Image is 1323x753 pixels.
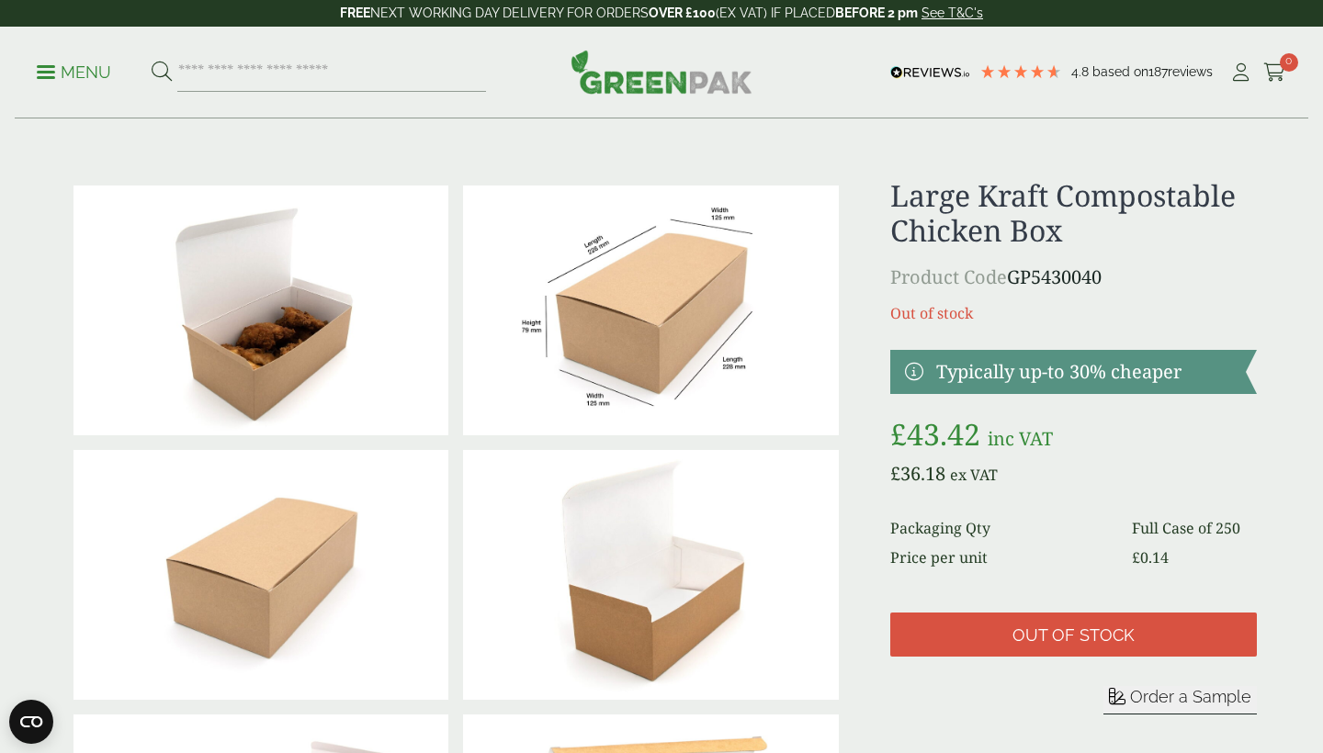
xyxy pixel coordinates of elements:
span: £ [1132,547,1140,568]
dt: Price per unit [890,546,1111,568]
img: REVIEWS.io [890,66,970,79]
bdi: 36.18 [890,461,945,486]
dt: Packaging Qty [890,517,1111,539]
span: 187 [1148,64,1168,79]
div: 4.79 Stars [979,63,1062,80]
h1: Large Kraft Compostable Chicken Box [890,178,1257,249]
img: Large Kraft Chicken Box Open [463,450,838,700]
strong: BEFORE 2 pm [835,6,918,20]
img: Large Kraft Chicken Box With Chicken And Chips [73,185,448,435]
button: Order a Sample [1103,686,1257,714]
p: Out of stock [890,302,1257,324]
span: 4.8 [1071,64,1092,79]
a: 0 [1263,59,1286,86]
span: 0 [1280,53,1298,72]
span: reviews [1168,64,1213,79]
span: inc VAT [988,426,1053,451]
strong: OVER £100 [649,6,716,20]
img: GreenPak Supplies [571,50,752,94]
p: Menu [37,62,111,84]
bdi: 43.42 [890,414,980,454]
span: Order a Sample [1130,687,1251,706]
img: ChickenBox_large [463,185,838,435]
span: £ [890,414,907,454]
strong: FREE [340,6,370,20]
img: Large Kraft Chicken Box Closed [73,450,448,700]
i: My Account [1229,63,1252,82]
p: GP5430040 [890,264,1257,291]
span: Based on [1092,64,1148,79]
i: Cart [1263,63,1286,82]
button: Open CMP widget [9,700,53,744]
a: Menu [37,62,111,80]
a: See T&C's [922,6,983,20]
span: £ [890,461,900,486]
bdi: 0.14 [1132,547,1169,568]
span: Out of stock [1012,625,1135,646]
span: ex VAT [950,465,998,485]
span: Product Code [890,264,1007,289]
dd: Full Case of 250 [1132,517,1257,539]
